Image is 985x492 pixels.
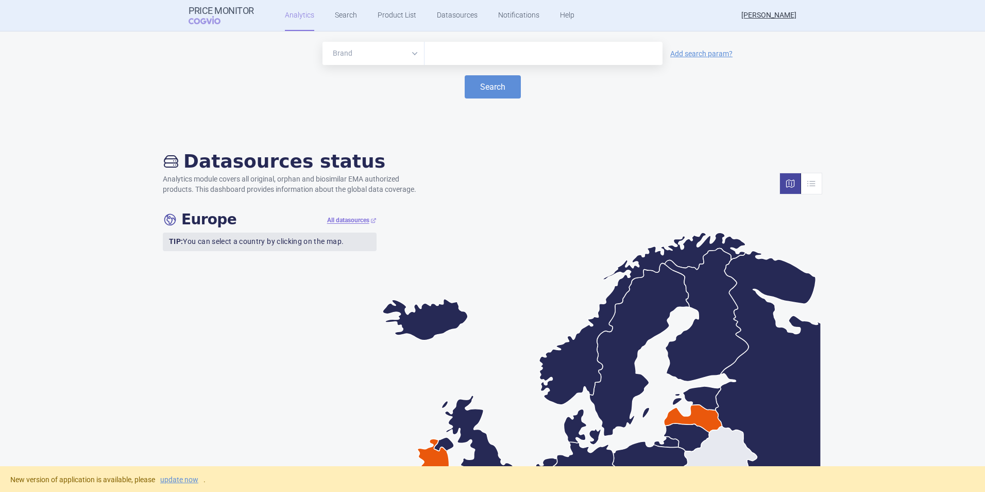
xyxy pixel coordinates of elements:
[163,174,427,194] p: Analytics module covers all original, orphan and biosimilar EMA authorized products. This dashboa...
[163,211,236,228] h4: Europe
[189,6,254,25] a: Price MonitorCOGVIO
[670,50,733,57] a: Add search param?
[465,75,521,99] button: Search
[163,233,377,251] p: You can select a country by clicking on the map.
[189,6,254,16] strong: Price Monitor
[327,216,377,225] a: All datasources
[160,476,198,483] a: update now
[163,150,427,172] h2: Datasources status
[169,237,183,245] strong: TIP:
[10,475,206,484] span: New version of application is available, please .
[189,16,235,24] span: COGVIO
